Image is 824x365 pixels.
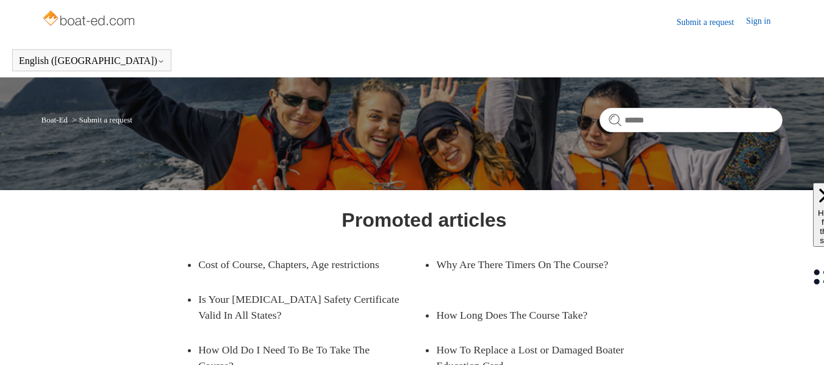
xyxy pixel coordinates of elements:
a: Why Are There Timers On The Course? [436,247,643,282]
img: Boat-Ed Help Center home page [41,7,138,32]
a: Submit a request [676,16,746,29]
li: Boat-Ed [41,115,70,124]
button: English ([GEOGRAPHIC_DATA]) [19,55,165,66]
a: Cost of Course, Chapters, Age restrictions [198,247,406,282]
li: Submit a request [70,115,132,124]
input: Search [600,108,783,132]
div: Live chat [792,333,824,365]
a: How Long Does The Course Take? [436,298,643,332]
h1: Promoted articles [342,205,506,235]
a: Is Your [MEDICAL_DATA] Safety Certificate Valid In All States? [198,282,424,333]
a: Boat-Ed [41,115,68,124]
a: Sign in [746,15,783,29]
